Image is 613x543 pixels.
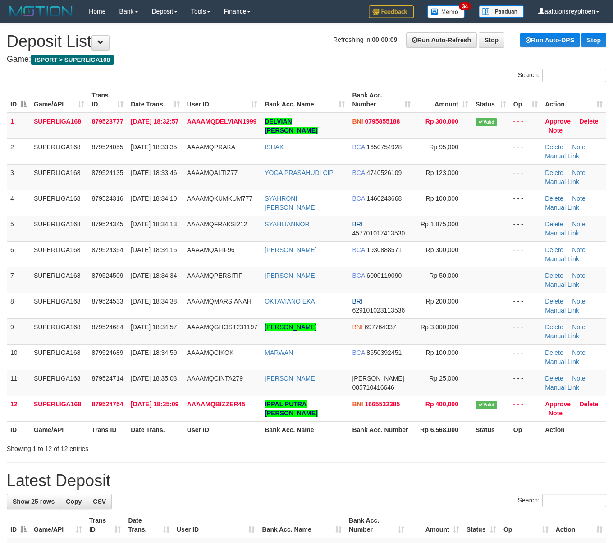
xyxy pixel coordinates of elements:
[572,143,586,151] a: Note
[545,298,563,305] a: Delete
[265,221,309,228] a: SYAHLIANNOR
[131,195,177,202] span: [DATE] 18:34:10
[518,69,606,82] label: Search:
[545,178,579,185] a: Manual Link
[91,349,123,356] span: 879524689
[476,118,497,126] span: Valid transaction
[91,195,123,202] span: 879524316
[572,349,586,356] a: Note
[572,195,586,202] a: Note
[187,400,245,408] span: AAAAMQBIZZER45
[352,323,362,331] span: BNI
[261,421,348,438] th: Bank Acc. Name
[510,138,541,164] td: - - -
[30,164,88,190] td: SUPERLIGA168
[7,421,30,438] th: ID
[91,246,123,253] span: 879524354
[131,400,178,408] span: [DATE] 18:35:09
[173,512,258,538] th: User ID: activate to sort column ascending
[365,118,400,125] span: Copy 0795855188 to clipboard
[545,221,563,228] a: Delete
[352,230,405,237] span: Copy 457701017413530 to clipboard
[545,230,579,237] a: Manual Link
[124,512,173,538] th: Date Trans.: activate to sort column ascending
[579,400,598,408] a: Delete
[265,400,317,417] a: IRPAL PUTRA [PERSON_NAME]
[265,349,293,356] a: MARWAN
[463,512,500,538] th: Status: activate to sort column ascending
[429,272,458,279] span: Rp 50,000
[545,358,579,365] a: Manual Link
[545,246,563,253] a: Delete
[7,267,30,293] td: 7
[7,190,30,216] td: 4
[187,375,243,382] span: AAAAMQCINTA279
[30,241,88,267] td: SUPERLIGA168
[352,307,405,314] span: Copy 629101023113536 to clipboard
[30,512,86,538] th: Game/API: activate to sort column ascending
[352,221,362,228] span: BRI
[510,164,541,190] td: - - -
[265,272,316,279] a: [PERSON_NAME]
[265,375,316,382] a: [PERSON_NAME]
[541,87,606,113] th: Action: activate to sort column ascending
[365,400,400,408] span: Copy 1665532385 to clipboard
[60,494,87,509] a: Copy
[366,169,402,176] span: Copy 4740526109 to clipboard
[545,143,563,151] a: Delete
[426,169,458,176] span: Rp 123,000
[265,169,333,176] a: YOGA PRASAHUDI CIP
[352,400,363,408] span: BNI
[13,498,55,505] span: Show 25 rows
[352,349,365,356] span: BCA
[258,512,345,538] th: Bank Acc. Name: activate to sort column ascending
[30,421,88,438] th: Game/API
[545,400,571,408] a: Approve
[520,33,580,47] a: Run Auto-DPS
[545,281,579,288] a: Manual Link
[7,113,30,139] td: 1
[91,323,123,331] span: 879524684
[91,221,123,228] span: 879524345
[510,370,541,396] td: - - -
[7,216,30,241] td: 5
[425,118,458,125] span: Rp 300,000
[30,138,88,164] td: SUPERLIGA168
[429,143,458,151] span: Rp 95,000
[541,421,606,438] th: Action
[426,195,458,202] span: Rp 100,000
[421,221,458,228] span: Rp 1,875,000
[7,396,30,421] td: 12
[7,370,30,396] td: 11
[510,421,541,438] th: Op
[7,512,30,538] th: ID: activate to sort column descending
[7,293,30,318] td: 8
[352,272,365,279] span: BCA
[183,87,261,113] th: User ID: activate to sort column ascending
[510,190,541,216] td: - - -
[7,241,30,267] td: 6
[187,272,242,279] span: AAAAMQPERSITIF
[66,498,82,505] span: Copy
[265,298,315,305] a: OKTAVIANO EKA
[187,323,257,331] span: AAAAMQGHOST231197
[265,246,316,253] a: [PERSON_NAME]
[472,87,510,113] th: Status: activate to sort column ascending
[91,169,123,176] span: 879524135
[7,318,30,344] td: 9
[131,375,177,382] span: [DATE] 18:35:03
[510,318,541,344] td: - - -
[545,375,563,382] a: Delete
[30,87,88,113] th: Game/API: activate to sort column ascending
[31,55,114,65] span: ISPORT > SUPERLIGA168
[408,512,463,538] th: Amount: activate to sort column ascending
[30,190,88,216] td: SUPERLIGA168
[7,55,606,64] h4: Game:
[352,169,365,176] span: BCA
[91,143,123,151] span: 879524055
[7,5,75,18] img: MOTION_logo.png
[86,512,125,538] th: Trans ID: activate to sort column ascending
[545,349,563,356] a: Delete
[131,272,177,279] span: [DATE] 18:34:34
[366,195,402,202] span: Copy 1460243668 to clipboard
